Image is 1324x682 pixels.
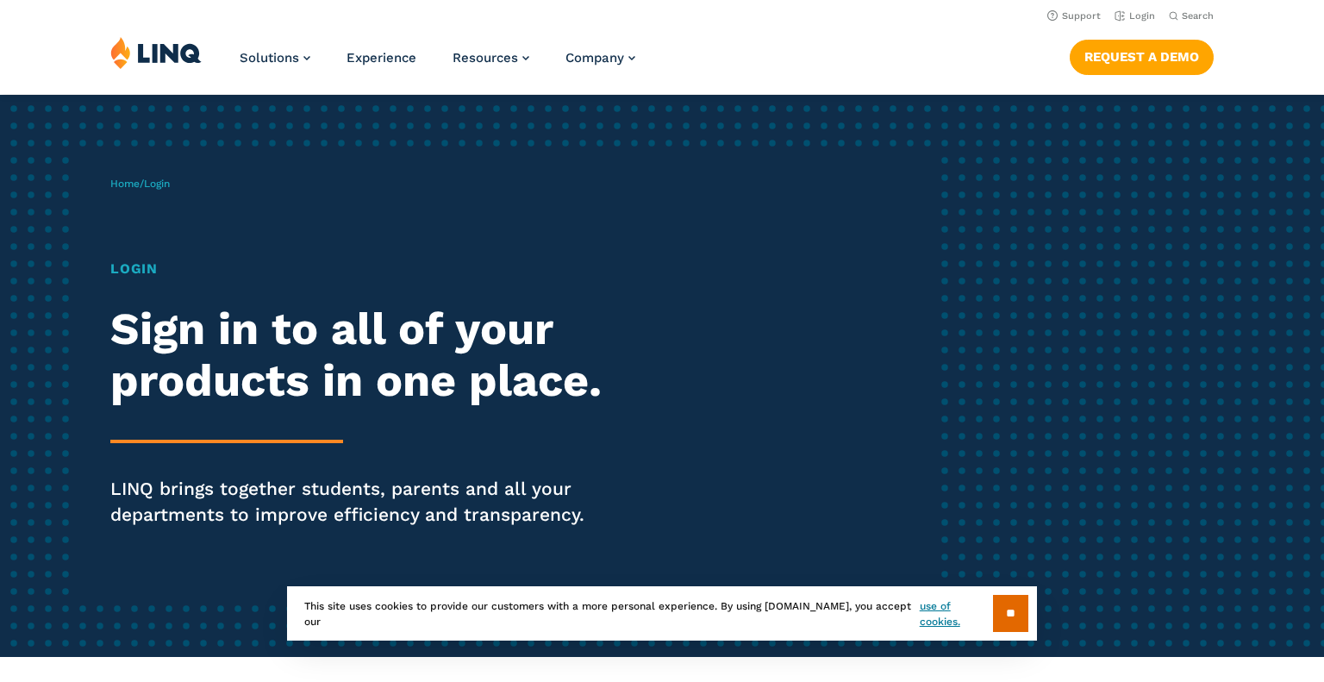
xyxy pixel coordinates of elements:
[110,178,140,190] a: Home
[144,178,170,190] span: Login
[110,303,621,407] h2: Sign in to all of your products in one place.
[240,36,635,93] nav: Primary Navigation
[1182,10,1214,22] span: Search
[287,586,1037,641] div: This site uses cookies to provide our customers with a more personal experience. By using [DOMAIN...
[920,598,993,629] a: use of cookies.
[110,476,621,528] p: LINQ brings together students, parents and all your departments to improve efficiency and transpa...
[1115,10,1155,22] a: Login
[110,259,621,279] h1: Login
[1070,40,1214,74] a: Request a Demo
[1047,10,1101,22] a: Support
[453,50,529,66] a: Resources
[565,50,624,66] span: Company
[1169,9,1214,22] button: Open Search Bar
[110,36,202,69] img: LINQ | K‑12 Software
[453,50,518,66] span: Resources
[347,50,416,66] a: Experience
[1070,36,1214,74] nav: Button Navigation
[240,50,310,66] a: Solutions
[565,50,635,66] a: Company
[240,50,299,66] span: Solutions
[110,178,170,190] span: /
